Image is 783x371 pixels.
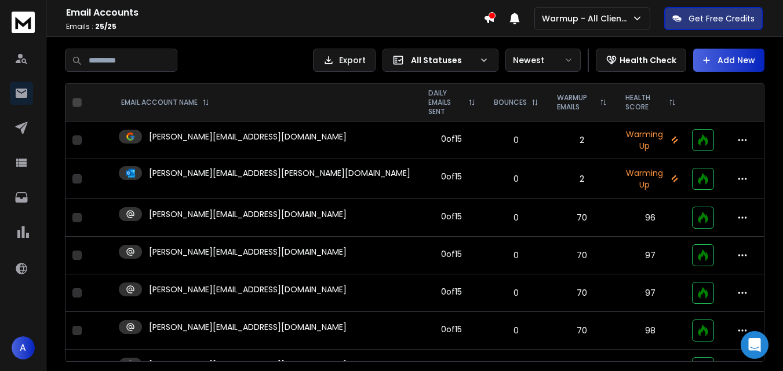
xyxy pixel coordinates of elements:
p: [PERSON_NAME][EMAIL_ADDRESS][DOMAIN_NAME] [149,131,347,142]
p: [PERSON_NAME][EMAIL_ADDRESS][DOMAIN_NAME] [149,321,347,333]
td: 70 [548,199,616,237]
button: Get Free Credits [664,7,763,30]
p: Get Free Credits [689,13,755,24]
div: EMAIL ACCOUNT NAME [121,98,209,107]
p: 0 [491,325,541,336]
button: Export [313,49,376,72]
button: A [12,336,35,359]
td: 70 [548,274,616,312]
span: 25 / 25 [95,21,116,31]
p: Warming Up [623,128,678,152]
p: [PERSON_NAME][EMAIL_ADDRESS][DOMAIN_NAME] [149,359,347,370]
td: 2 [548,122,616,159]
div: 0 of 15 [441,171,462,182]
p: 0 [491,249,541,261]
p: Warming Up [623,167,678,190]
p: [PERSON_NAME][EMAIL_ADDRESS][DOMAIN_NAME] [149,208,347,220]
td: 2 [548,159,616,199]
p: Health Check [620,54,676,66]
div: 0 of 15 [441,286,462,297]
div: Open Intercom Messenger [741,331,769,359]
p: BOUNCES [494,98,527,107]
p: Warmup - All Clients [542,13,632,24]
p: WARMUP EMAILS [557,93,595,112]
p: [PERSON_NAME][EMAIL_ADDRESS][DOMAIN_NAME] [149,246,347,258]
td: 70 [548,312,616,350]
p: 0 [491,287,541,299]
button: Health Check [596,49,686,72]
button: Add New [693,49,764,72]
p: DAILY EMAILS SENT [428,89,464,116]
img: logo [12,12,35,33]
p: 0 [491,212,541,223]
p: [PERSON_NAME][EMAIL_ADDRESS][DOMAIN_NAME] [149,284,347,295]
td: 96 [616,199,685,237]
td: 97 [616,274,685,312]
p: 0 [491,134,541,146]
td: 97 [616,237,685,274]
div: 0 of 15 [441,211,462,222]
p: All Statuses [411,54,475,66]
p: [PERSON_NAME][EMAIL_ADDRESS][PERSON_NAME][DOMAIN_NAME] [149,167,410,179]
div: 0 of 15 [441,324,462,335]
p: HEALTH SCORE [625,93,664,112]
td: 98 [616,312,685,350]
p: 0 [491,173,541,185]
div: 0 of 15 [441,133,462,145]
div: 0 of 15 [441,248,462,260]
h1: Email Accounts [66,6,483,20]
p: Emails : [66,22,483,31]
td: 70 [548,237,616,274]
button: Newest [505,49,581,72]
